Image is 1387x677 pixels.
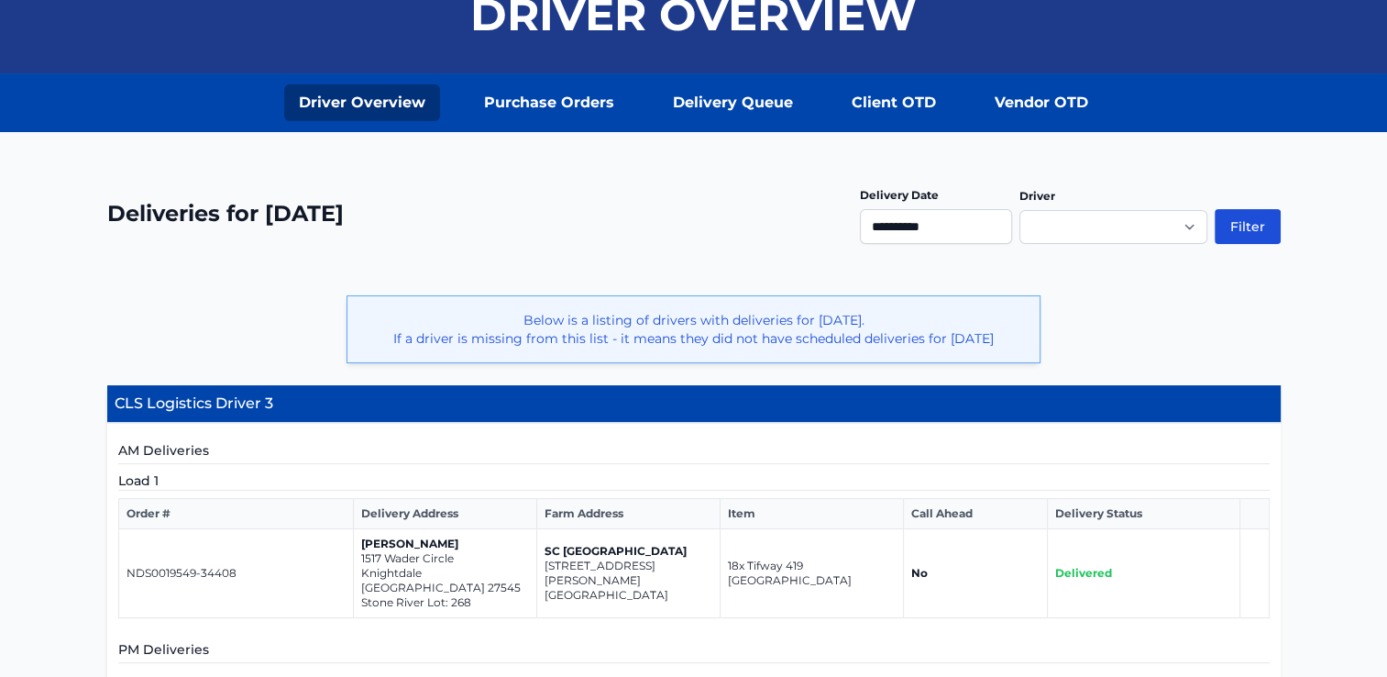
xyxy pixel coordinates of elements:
a: Driver Overview [284,84,440,121]
th: Order # [118,499,353,529]
p: [GEOGRAPHIC_DATA] [545,588,712,603]
p: NDS0019549-34408 [127,566,346,581]
p: 1517 Wader Circle [361,551,529,566]
h2: Deliveries for [DATE] [107,199,344,228]
p: Below is a listing of drivers with deliveries for [DATE]. If a driver is missing from this list -... [362,311,1025,348]
th: Item [720,499,903,529]
p: Knightdale [GEOGRAPHIC_DATA] 27545 [361,566,529,595]
th: Delivery Address [353,499,536,529]
p: Stone River Lot: 268 [361,595,529,610]
a: Client OTD [837,84,951,121]
input: Use the arrow keys to pick a date [860,209,1012,244]
a: Purchase Orders [469,84,629,121]
th: Delivery Status [1048,499,1240,529]
h5: AM Deliveries [118,441,1270,464]
strong: No [911,566,928,580]
a: Delivery Queue [658,84,808,121]
label: Driver [1019,189,1055,203]
a: Vendor OTD [980,84,1103,121]
span: Delivered [1055,566,1112,580]
p: SC [GEOGRAPHIC_DATA] [545,544,712,559]
th: Farm Address [536,499,720,529]
p: [STREET_ADDRESS][PERSON_NAME] [545,559,712,588]
p: [PERSON_NAME] [361,537,529,551]
h4: CLS Logistics Driver 3 [107,385,1281,423]
label: Delivery Date [860,188,939,202]
td: 18x Tifway 419 [GEOGRAPHIC_DATA] [720,529,903,618]
th: Call Ahead [903,499,1047,529]
h5: Load 1 [118,472,1270,491]
h5: PM Deliveries [118,640,1270,663]
button: Filter [1215,209,1281,244]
